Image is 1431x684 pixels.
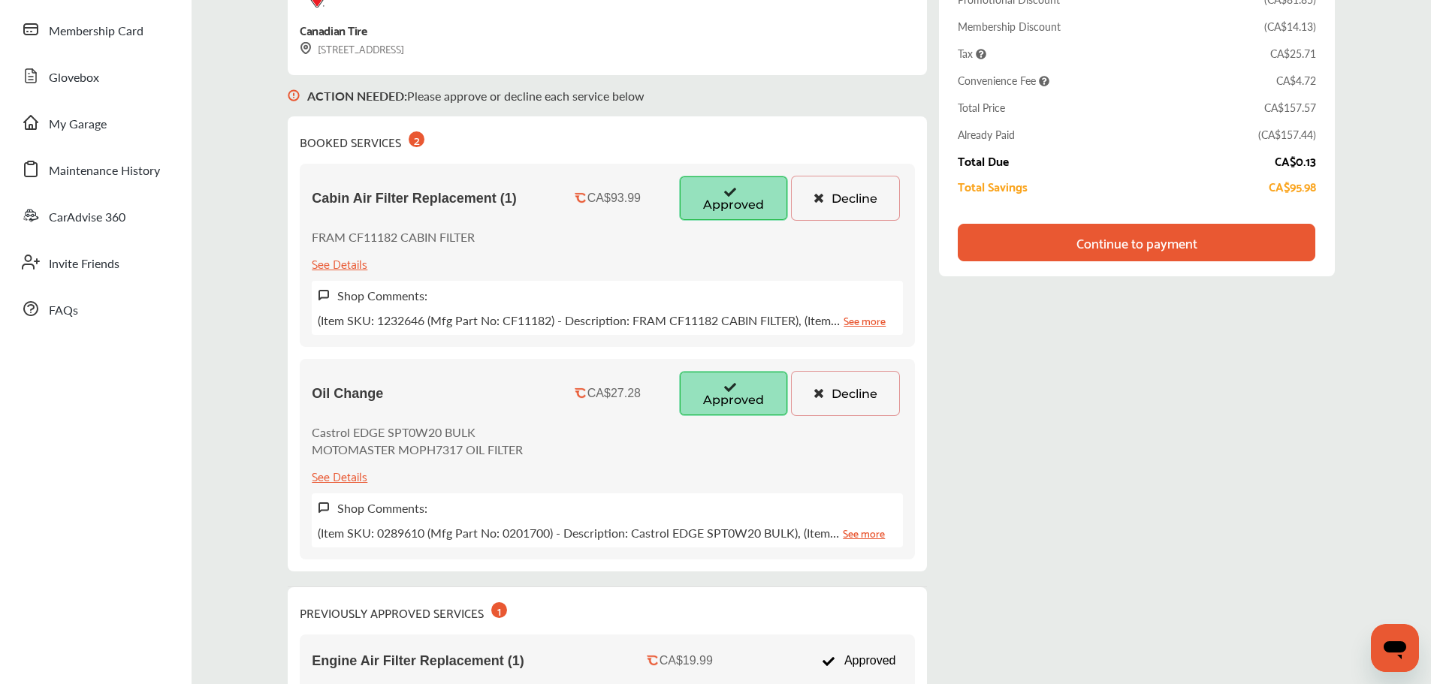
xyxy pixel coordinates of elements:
[1269,179,1316,193] div: CA$95.98
[312,191,516,206] span: Cabin Air Filter Replacement (1)
[49,208,125,227] span: CarAdvise 360
[1258,127,1316,142] div: ( CA$157.44 )
[409,131,424,147] div: 2
[1275,154,1316,167] div: CA$0.13
[814,646,903,675] div: Approved
[587,387,641,400] div: CA$27.28
[312,253,367,273] div: See Details
[49,115,107,134] span: My Garage
[958,127,1015,142] div: Already Paid
[300,20,367,40] div: Canadian Tire
[958,100,1005,115] div: Total Price
[318,289,330,302] img: svg+xml;base64,PHN2ZyB3aWR0aD0iMTYiIGhlaWdodD0iMTciIHZpZXdCb3g9IjAgMCAxNiAxNyIgZmlsbD0ibm9uZSIgeG...
[14,243,177,282] a: Invite Friends
[1076,235,1197,250] div: Continue to payment
[288,75,300,116] img: svg+xml;base64,PHN2ZyB3aWR0aD0iMTYiIGhlaWdodD0iMTciIHZpZXdCb3g9IjAgMCAxNiAxNyIgZmlsbD0ibm9uZSIgeG...
[49,68,99,88] span: Glovebox
[1264,100,1316,115] div: CA$157.57
[318,312,886,329] p: (Item SKU: 1232646 (Mfg Part No: CF11182) - Description: FRAM CF11182 CABIN FILTER), (Item…
[300,128,424,152] div: BOOKED SERVICES
[14,289,177,328] a: FAQs
[300,42,312,55] img: svg+xml;base64,PHN2ZyB3aWR0aD0iMTYiIGhlaWdodD0iMTciIHZpZXdCb3g9IjAgMCAxNiAxNyIgZmlsbD0ibm9uZSIgeG...
[307,87,645,104] p: Please approve or decline each service below
[312,386,383,402] span: Oil Change
[1270,46,1316,61] div: CA$25.71
[587,191,641,205] div: CA$93.99
[791,176,900,221] button: Decline
[14,196,177,235] a: CarAdvise 360
[844,312,886,329] a: See more
[49,255,119,274] span: Invite Friends
[14,56,177,95] a: Glovebox
[958,179,1028,193] div: Total Savings
[300,40,404,57] div: [STREET_ADDRESS]
[49,301,78,321] span: FAQs
[337,287,427,304] label: Shop Comments:
[14,103,177,142] a: My Garage
[312,228,475,246] p: FRAM CF11182 CABIN FILTER
[679,371,788,416] button: Approved
[318,502,330,514] img: svg+xml;base64,PHN2ZyB3aWR0aD0iMTYiIGhlaWdodD0iMTciIHZpZXdCb3g9IjAgMCAxNiAxNyIgZmlsbD0ibm9uZSIgeG...
[337,499,427,517] label: Shop Comments:
[679,176,788,221] button: Approved
[307,87,407,104] b: ACTION NEEDED :
[1371,624,1419,672] iframe: Button to launch messaging window
[791,371,900,416] button: Decline
[491,602,507,618] div: 1
[1264,19,1316,34] div: ( CA$14.13 )
[843,524,885,541] a: See more
[318,524,885,541] p: (Item SKU: 0289610 (Mfg Part No: 0201700) - Description: Castrol EDGE SPT0W20 BULK), (Item…
[958,154,1009,167] div: Total Due
[14,10,177,49] a: Membership Card
[312,653,524,669] span: Engine Air Filter Replacement (1)
[49,161,160,181] span: Maintenance History
[1276,73,1316,88] div: CA$4.72
[958,46,986,61] span: Tax
[312,423,523,441] p: Castrol EDGE SPT0W20 BULK
[300,599,507,622] div: PREVIOUSLY APPROVED SERVICES
[660,654,713,667] div: CA$19.99
[958,19,1061,34] div: Membership Discount
[49,22,143,41] span: Membership Card
[312,441,523,458] p: MOTOMASTER MOPH7317 OIL FILTER
[14,149,177,188] a: Maintenance History
[958,73,1049,88] span: Convenience Fee
[312,466,367,486] div: See Details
